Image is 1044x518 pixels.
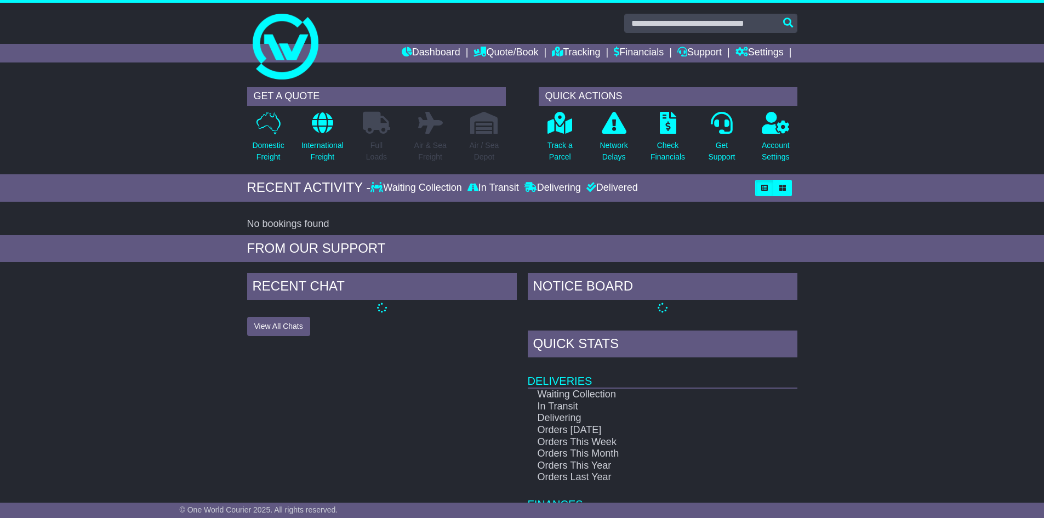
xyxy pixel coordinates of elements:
[528,460,758,472] td: Orders This Year
[247,317,310,336] button: View All Chats
[180,505,338,514] span: © One World Courier 2025. All rights reserved.
[651,140,685,163] p: Check Financials
[528,436,758,448] td: Orders This Week
[301,111,344,169] a: InternationalFreight
[363,140,390,163] p: Full Loads
[614,44,664,62] a: Financials
[247,180,371,196] div: RECENT ACTIVITY -
[252,111,284,169] a: DomesticFreight
[547,140,573,163] p: Track a Parcel
[735,44,784,62] a: Settings
[599,111,628,169] a: NetworkDelays
[650,111,686,169] a: CheckFinancials
[528,424,758,436] td: Orders [DATE]
[528,448,758,460] td: Orders This Month
[762,140,790,163] p: Account Settings
[247,87,506,106] div: GET A QUOTE
[677,44,722,62] a: Support
[465,182,522,194] div: In Transit
[528,273,797,303] div: NOTICE BOARD
[584,182,638,194] div: Delivered
[539,87,797,106] div: QUICK ACTIONS
[708,111,735,169] a: GetSupport
[522,182,584,194] div: Delivering
[247,273,517,303] div: RECENT CHAT
[470,140,499,163] p: Air / Sea Depot
[528,401,758,413] td: In Transit
[414,140,447,163] p: Air & Sea Freight
[547,111,573,169] a: Track aParcel
[528,388,758,401] td: Waiting Collection
[600,140,627,163] p: Network Delays
[247,241,797,257] div: FROM OUR SUPPORT
[761,111,790,169] a: AccountSettings
[247,218,797,230] div: No bookings found
[528,483,797,511] td: Finances
[473,44,538,62] a: Quote/Book
[252,140,284,163] p: Domestic Freight
[552,44,600,62] a: Tracking
[528,412,758,424] td: Delivering
[528,360,797,388] td: Deliveries
[402,44,460,62] a: Dashboard
[708,140,735,163] p: Get Support
[301,140,344,163] p: International Freight
[528,331,797,360] div: Quick Stats
[528,471,758,483] td: Orders Last Year
[370,182,464,194] div: Waiting Collection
